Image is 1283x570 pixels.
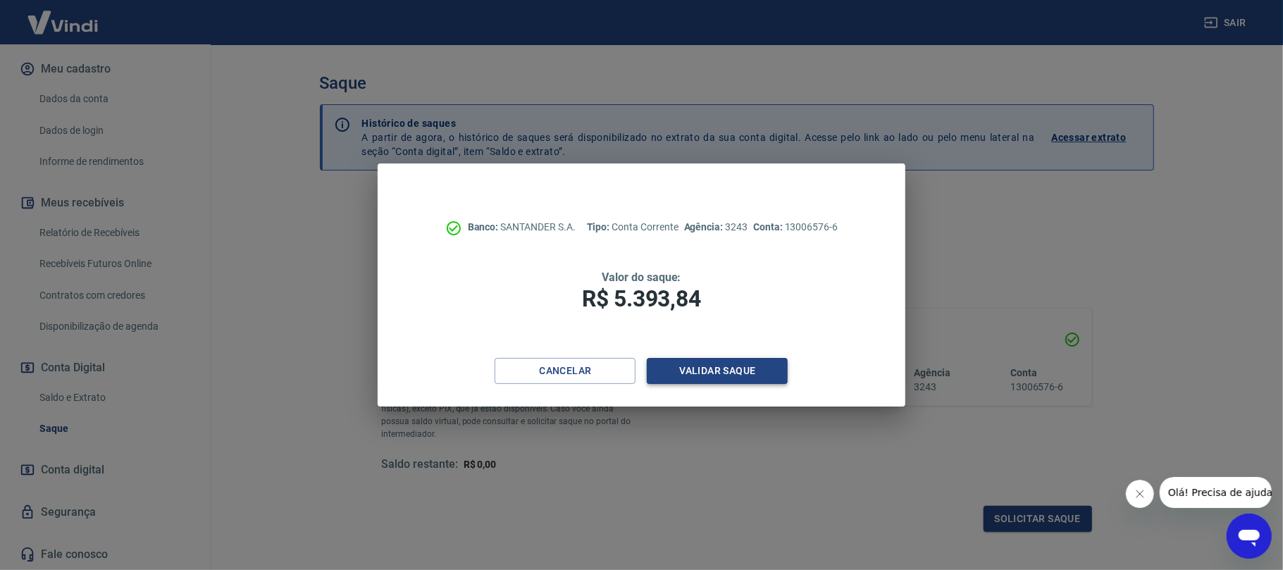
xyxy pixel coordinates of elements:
[587,220,678,235] p: Conta Corrente
[468,220,576,235] p: SANTANDER S.A.
[582,285,700,312] span: R$ 5.393,84
[753,220,838,235] p: 13006576-6
[602,271,681,284] span: Valor do saque:
[587,221,612,233] span: Tipo:
[495,358,636,384] button: Cancelar
[684,220,748,235] p: 3243
[1126,480,1154,508] iframe: Fechar mensagem
[1160,477,1272,508] iframe: Mensagem da empresa
[647,358,788,384] button: Validar saque
[753,221,785,233] span: Conta:
[468,221,501,233] span: Banco:
[8,10,118,21] span: Olá! Precisa de ajuda?
[684,221,726,233] span: Agência:
[1227,514,1272,559] iframe: Botão para abrir a janela de mensagens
